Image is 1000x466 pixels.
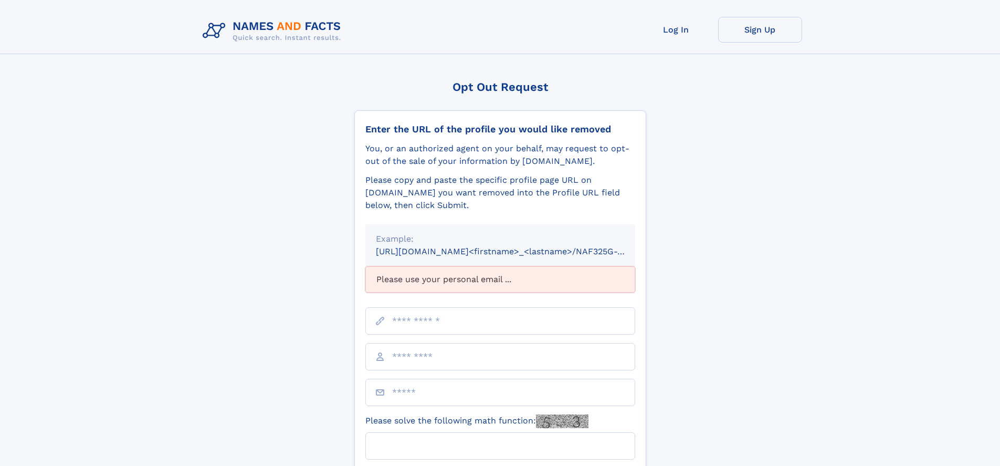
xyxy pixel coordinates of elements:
img: Logo Names and Facts [198,17,350,45]
a: Log In [634,17,718,43]
div: Please copy and paste the specific profile page URL on [DOMAIN_NAME] you want removed into the Pr... [365,174,635,212]
div: Please use your personal email ... [365,266,635,293]
div: Enter the URL of the profile you would like removed [365,123,635,135]
div: Example: [376,233,625,245]
small: [URL][DOMAIN_NAME]<firstname>_<lastname>/NAF325G-xxxxxxxx [376,246,655,256]
a: Sign Up [718,17,802,43]
div: You, or an authorized agent on your behalf, may request to opt-out of the sale of your informatio... [365,142,635,168]
label: Please solve the following math function: [365,415,588,428]
div: Opt Out Request [354,80,646,94]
